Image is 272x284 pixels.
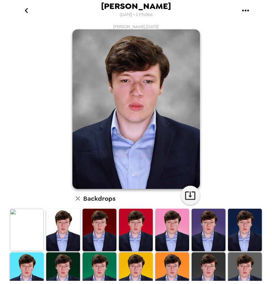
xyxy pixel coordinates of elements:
span: [DATE] • 2 Photos [120,11,152,19]
h6: Backdrops [83,193,115,204]
img: Original [10,209,44,251]
span: [PERSON_NAME] , [DATE] [113,24,159,29]
img: user [72,29,200,189]
span: [PERSON_NAME] [101,2,171,11]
